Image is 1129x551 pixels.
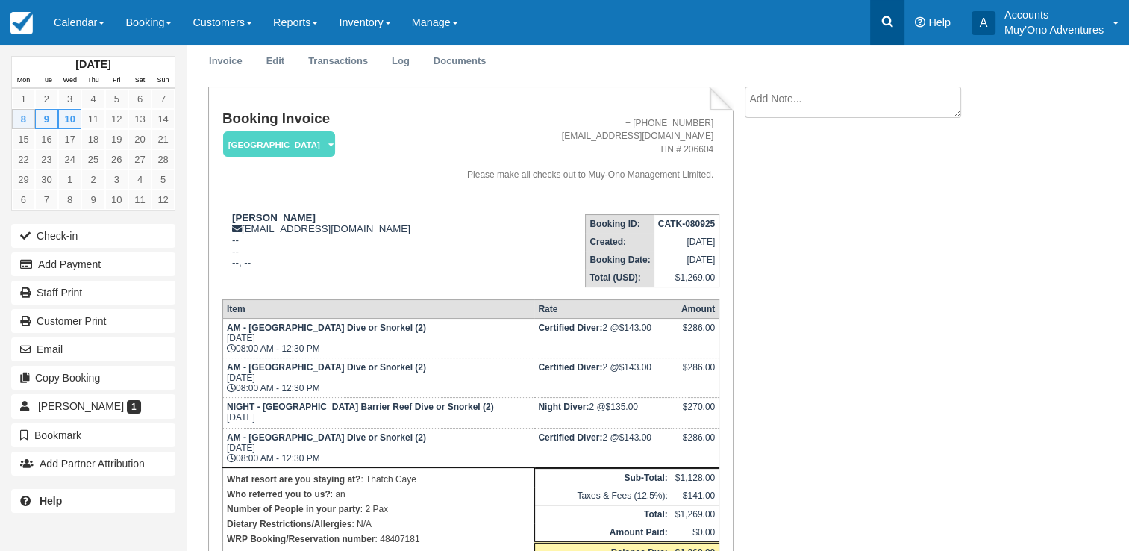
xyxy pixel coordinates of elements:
[223,131,335,158] em: [GEOGRAPHIC_DATA]
[227,432,426,443] strong: AM - [GEOGRAPHIC_DATA] Dive or Snorkel (2)
[11,423,175,447] button: Bookmark
[128,72,151,89] th: Sat
[151,109,175,129] a: 14
[75,58,110,70] strong: [DATE]
[227,472,531,487] p: : Thatch Caye
[227,534,375,544] strong: WRP Booking/Reservation number
[81,129,104,149] a: 18
[127,400,141,414] span: 1
[35,129,58,149] a: 16
[128,89,151,109] a: 6
[675,402,715,424] div: $270.00
[619,362,651,373] span: $143.00
[12,129,35,149] a: 15
[227,487,531,502] p: : an
[222,428,534,467] td: [DATE] 08:00 AM - 12:30 PM
[654,251,719,269] td: [DATE]
[11,309,175,333] a: Customer Print
[658,219,715,229] strong: CATK-080925
[198,47,254,76] a: Invoice
[586,214,654,233] th: Booking ID:
[538,362,602,373] strong: Certified Diver
[538,402,589,412] strong: Night Diver
[619,323,651,333] span: $143.00
[35,169,58,190] a: 30
[128,129,151,149] a: 20
[222,397,534,428] td: [DATE]
[11,337,175,361] button: Email
[227,474,360,485] strong: What resort are you staying at?
[227,362,426,373] strong: AM - [GEOGRAPHIC_DATA] Dive or Snorkel (2)
[151,89,175,109] a: 7
[81,190,104,210] a: 9
[222,358,534,397] td: [DATE] 08:00 AM - 12:30 PM
[35,72,58,89] th: Tue
[675,432,715,455] div: $286.00
[11,224,175,248] button: Check-in
[81,72,104,89] th: Thu
[12,109,35,129] a: 8
[675,362,715,385] div: $286.00
[534,358,671,397] td: 2 @
[105,72,128,89] th: Fri
[672,523,719,543] td: $0.00
[11,366,175,390] button: Copy Booking
[222,131,330,158] a: [GEOGRAPHIC_DATA]
[11,489,175,513] a: Help
[151,149,175,169] a: 28
[35,149,58,169] a: 23
[227,323,426,333] strong: AM - [GEOGRAPHIC_DATA] Dive or Snorkel (2)
[38,400,124,412] span: [PERSON_NAME]
[672,299,719,318] th: Amount
[297,47,379,76] a: Transactions
[128,169,151,190] a: 4
[11,252,175,276] button: Add Payment
[105,149,128,169] a: 26
[534,505,671,523] th: Total:
[915,17,925,28] i: Help
[11,281,175,305] a: Staff Print
[81,109,104,129] a: 11
[105,129,128,149] a: 19
[654,233,719,251] td: [DATE]
[619,432,651,443] span: $143.00
[151,169,175,190] a: 5
[105,109,128,129] a: 12
[10,12,33,34] img: checkfront-main-nav-mini-logo.png
[81,149,104,169] a: 25
[586,251,654,269] th: Booking Date:
[151,190,175,210] a: 12
[538,323,602,333] strong: Certified Diver
[534,523,671,543] th: Amount Paid:
[227,489,331,499] strong: Who referred you to us?
[58,89,81,109] a: 3
[227,504,360,514] strong: Number of People in your party
[222,318,534,358] td: [DATE] 08:00 AM - 12:30 PM
[11,452,175,476] button: Add Partner Attribution
[222,212,432,287] div: [EMAIL_ADDRESS][DOMAIN_NAME] -- -- --, --
[58,190,81,210] a: 8
[534,487,671,505] td: Taxes & Fees (12.5%):
[675,323,715,345] div: $286.00
[654,269,719,287] td: $1,269.00
[35,89,58,109] a: 2
[586,233,654,251] th: Created:
[972,11,995,35] div: A
[606,402,638,412] span: $135.00
[227,402,494,412] strong: NIGHT - [GEOGRAPHIC_DATA] Barrier Reef Dive or Snorkel (2)
[672,468,719,487] td: $1,128.00
[12,89,35,109] a: 1
[928,16,951,28] span: Help
[151,72,175,89] th: Sun
[222,299,534,318] th: Item
[128,149,151,169] a: 27
[128,109,151,129] a: 13
[586,269,654,287] th: Total (USD):
[227,517,531,532] p: : N/A
[105,190,128,210] a: 10
[538,432,602,443] strong: Certified Diver
[35,109,58,129] a: 9
[81,89,104,109] a: 4
[81,169,104,190] a: 2
[534,299,671,318] th: Rate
